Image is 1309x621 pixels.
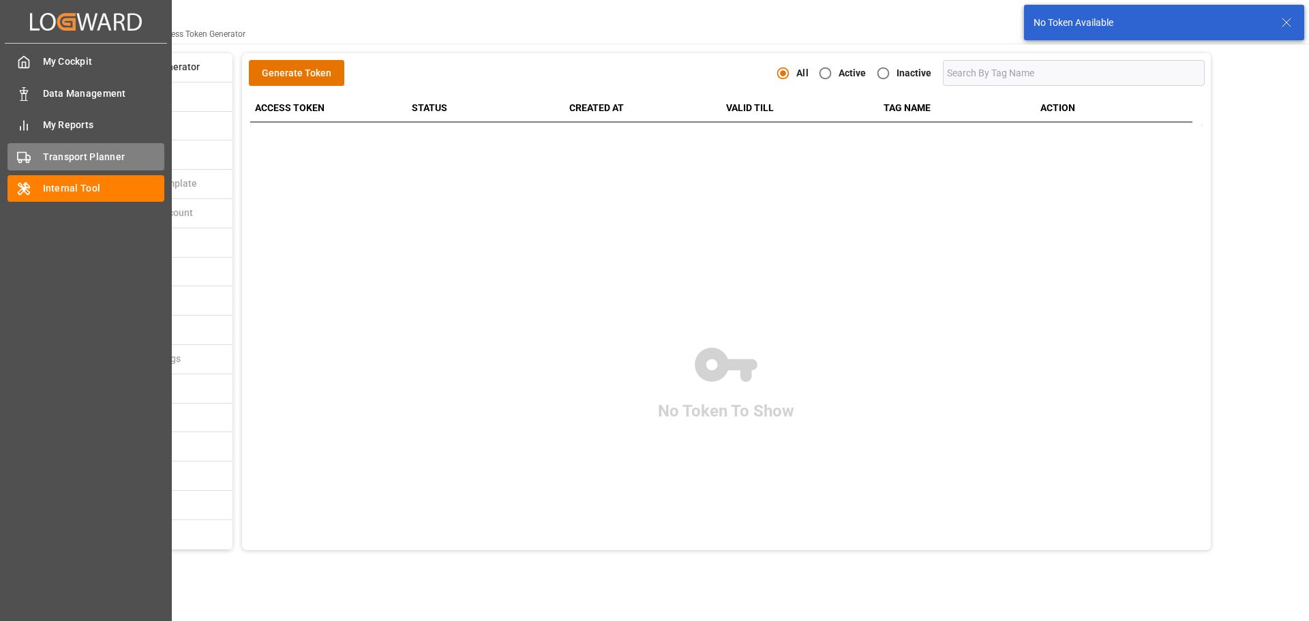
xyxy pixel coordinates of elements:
[7,112,164,138] a: My Reports
[7,80,164,106] a: Data Management
[43,55,165,69] span: My Cockpit
[943,60,1205,86] input: Search By Tag Name
[250,95,407,121] th: ACCESS TOKEN
[43,150,165,164] span: Transport Planner
[1034,16,1268,30] div: No Token Available
[7,143,164,170] a: Transport Planner
[43,118,165,132] span: My Reports
[721,95,878,121] th: VALID TILL
[879,95,1036,121] th: TAG NAME
[407,95,564,121] th: STATUS
[839,67,867,78] strong: Active
[796,67,808,78] strong: All
[1036,95,1192,121] th: ACTION
[658,399,794,423] p: No Token To Show
[7,48,164,75] a: My Cockpit
[43,87,165,101] span: Data Management
[249,60,344,86] button: Generate Token
[897,67,932,78] strong: Inactive
[565,95,721,121] th: CREATED AT
[43,181,165,196] span: Internal Tool
[7,175,164,202] a: Internal Tool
